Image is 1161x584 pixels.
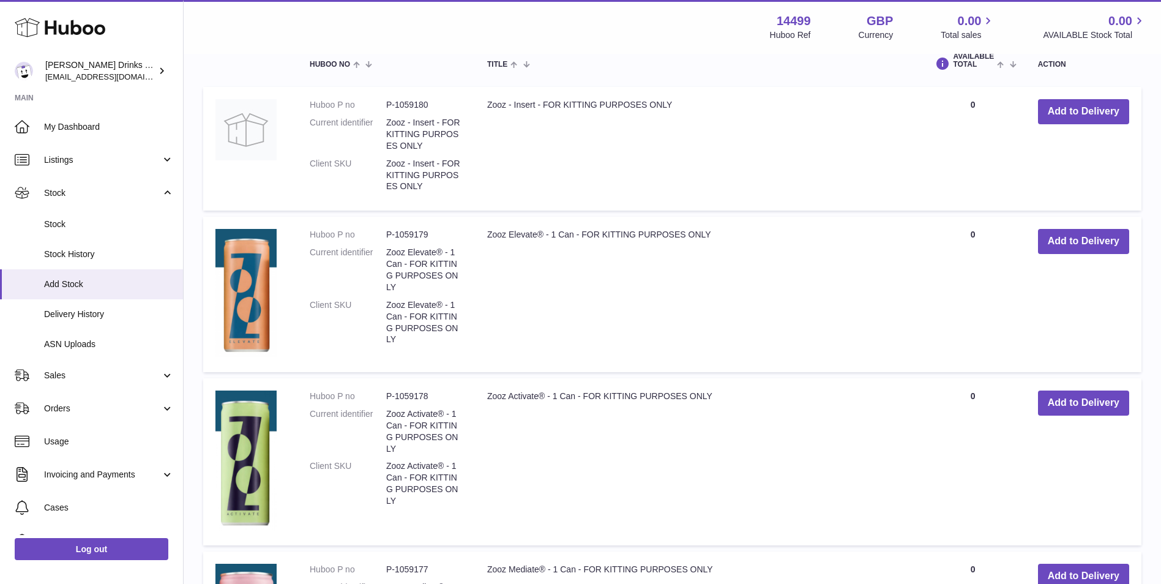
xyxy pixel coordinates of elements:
span: My Dashboard [44,121,174,133]
a: 0.00 AVAILABLE Stock Total [1043,13,1146,41]
td: Zooz Elevate® - 1 Can - FOR KITTING PURPOSES ONLY [475,217,920,372]
strong: GBP [867,13,893,29]
div: Action [1038,61,1129,69]
dt: Huboo P no [310,564,386,575]
span: Usage [44,436,174,447]
td: 0 [920,87,1025,211]
dt: Huboo P no [310,229,386,241]
img: internalAdmin-14499@internal.huboo.com [15,62,33,80]
span: AVAILABLE Total [953,53,994,69]
span: Stock [44,219,174,230]
span: Sales [44,370,161,381]
dt: Current identifier [310,247,386,293]
span: [EMAIL_ADDRESS][DOMAIN_NAME] [45,72,180,81]
td: Zooz - Insert - FOR KITTING PURPOSES ONLY [475,87,920,211]
dd: P-1059178 [386,391,463,402]
dt: Client SKU [310,158,386,193]
a: Log out [15,538,168,560]
dd: Zooz - Insert - FOR KITTING PURPOSES ONLY [386,117,463,152]
span: AVAILABLE Stock Total [1043,29,1146,41]
dt: Current identifier [310,117,386,152]
td: Zooz Activate® - 1 Can - FOR KITTING PURPOSES ONLY [475,378,920,545]
dt: Huboo P no [310,391,386,402]
img: Zooz - Insert - FOR KITTING PURPOSES ONLY [215,99,277,160]
dd: Zooz Activate® - 1 Can - FOR KITTING PURPOSES ONLY [386,408,463,455]
img: Zooz Elevate® - 1 Can - FOR KITTING PURPOSES ONLY [215,229,277,357]
button: Add to Delivery [1038,99,1129,124]
span: 0.00 [958,13,982,29]
td: 0 [920,378,1025,545]
span: Huboo no [310,61,350,69]
td: 0 [920,217,1025,372]
span: Stock History [44,249,174,260]
button: Add to Delivery [1038,229,1129,254]
img: Zooz Activate® - 1 Can - FOR KITTING PURPOSES ONLY [215,391,277,531]
span: Listings [44,154,161,166]
dd: Zooz Elevate® - 1 Can - FOR KITTING PURPOSES ONLY [386,299,463,346]
dt: Current identifier [310,408,386,455]
button: Add to Delivery [1038,391,1129,416]
div: [PERSON_NAME] Drinks LTD (t/a Zooz) [45,59,155,83]
span: 0.00 [1108,13,1132,29]
span: Orders [44,403,161,414]
dt: Huboo P no [310,99,386,111]
div: Currency [859,29,894,41]
dd: P-1059180 [386,99,463,111]
dd: Zooz Elevate® - 1 Can - FOR KITTING PURPOSES ONLY [386,247,463,293]
div: Huboo Ref [770,29,811,41]
span: Total sales [941,29,995,41]
strong: 14499 [777,13,811,29]
dd: P-1059177 [386,564,463,575]
dt: Client SKU [310,299,386,346]
dd: Zooz - Insert - FOR KITTING PURPOSES ONLY [386,158,463,193]
dt: Client SKU [310,460,386,507]
span: Invoicing and Payments [44,469,161,481]
span: Delivery History [44,309,174,320]
span: ASN Uploads [44,339,174,350]
span: Add Stock [44,279,174,290]
a: 0.00 Total sales [941,13,995,41]
dd: P-1059179 [386,229,463,241]
span: Title [487,61,507,69]
span: Cases [44,502,174,514]
dd: Zooz Activate® - 1 Can - FOR KITTING PURPOSES ONLY [386,460,463,507]
span: Stock [44,187,161,199]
